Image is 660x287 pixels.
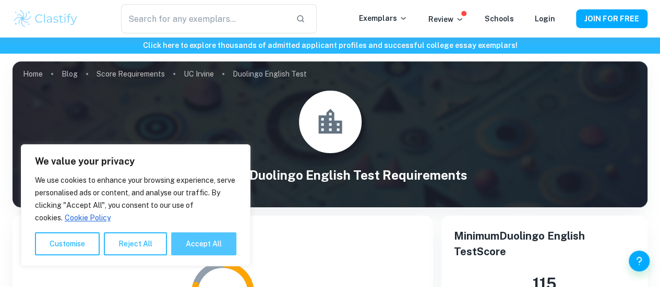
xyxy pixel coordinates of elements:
[535,15,555,23] a: Login
[2,40,658,51] h6: Click here to explore thousands of admitted applicant profiles and successful college essay exemp...
[428,14,464,25] p: Review
[35,174,236,224] p: We use cookies to enhance your browsing experience, serve personalised ads or content, and analys...
[171,232,236,255] button: Accept All
[35,232,100,255] button: Customise
[21,144,250,266] div: We value your privacy
[97,67,165,81] a: Score Requirements
[121,4,288,33] input: Search for any exemplars...
[233,68,307,80] p: Duolingo English Test
[64,213,111,222] a: Cookie Policy
[576,9,647,28] button: JOIN FOR FREE
[454,228,635,259] h2: Minimum Duolingo English Test Score
[35,155,236,168] p: We value your privacy
[13,166,647,184] h1: UC Irvine Duolingo English Test Requirements
[23,67,43,81] a: Home
[359,13,407,24] p: Exemplars
[485,15,514,23] a: Schools
[184,67,214,81] a: UC Irvine
[104,232,167,255] button: Reject All
[629,251,650,271] button: Help and Feedback
[13,8,79,29] img: Clastify logo
[62,67,78,81] a: Blog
